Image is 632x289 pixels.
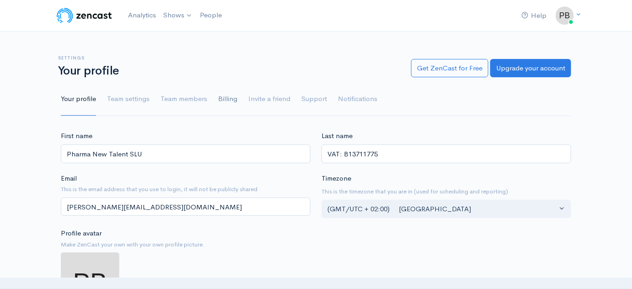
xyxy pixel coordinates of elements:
[321,131,353,141] label: Last name
[490,59,571,78] a: Upgrade your account
[321,173,351,184] label: Timezone
[327,204,557,214] div: (GMT/UTC + 02:00) [GEOGRAPHIC_DATA]
[61,228,102,239] label: Profile avatar
[218,83,237,116] a: Billing
[161,83,207,116] a: Team members
[196,5,225,25] a: People
[61,240,311,249] small: Make ZenCast your own with your own profile picture.
[124,5,160,25] a: Analytics
[58,55,400,60] h6: Settings
[61,131,92,141] label: First name
[338,83,377,116] a: Notifications
[61,173,77,184] label: Email
[556,6,574,25] img: ...
[160,5,196,26] a: Shows
[321,200,571,219] button: (GMT/UTC + 02:00) Madrid
[55,6,113,25] img: ZenCast Logo
[321,187,571,196] small: This is the timezone that you are in (used for scheduling and reporting)
[411,59,488,78] a: Get ZenCast for Free
[61,198,311,216] input: name@example.com
[321,144,571,163] input: Last name
[61,144,311,163] input: First name
[58,64,400,78] h1: Your profile
[107,83,150,116] a: Team settings
[61,185,311,194] small: This is the email address that you use to login, it will not be publicly shared
[518,6,550,26] a: Help
[61,83,96,116] a: Your profile
[248,83,290,116] a: Invite a friend
[301,83,327,116] a: Support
